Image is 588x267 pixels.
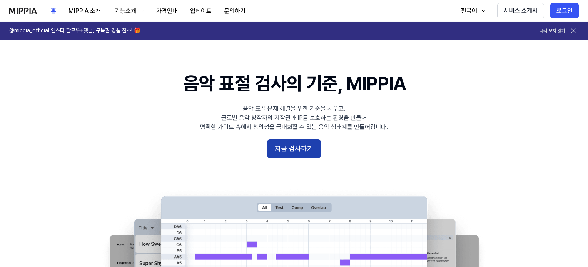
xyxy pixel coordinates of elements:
[540,28,565,34] button: 다시 보지 않기
[45,3,62,19] button: 홈
[497,3,544,18] button: 서비스 소개서
[184,3,218,19] button: 업데이트
[113,7,138,16] div: 기능소개
[200,104,388,132] div: 음악 표절 문제 해결을 위한 기준을 세우고, 글로벌 음악 창작자의 저작권과 IP를 보호하는 환경을 만들어 명확한 가이드 속에서 창의성을 극대화할 수 있는 음악 생태계를 만들어...
[453,3,491,18] button: 한국어
[9,27,140,35] h1: @mippia_official 인스타 팔로우+댓글, 구독권 경품 찬스! 🎁
[183,71,405,96] h1: 음악 표절 검사의 기준, MIPPIA
[62,3,107,19] button: MIPPIA 소개
[107,3,150,19] button: 기능소개
[267,139,321,158] button: 지금 검사하기
[150,3,184,19] button: 가격안내
[184,0,218,22] a: 업데이트
[459,6,479,15] div: 한국어
[45,0,62,22] a: 홈
[550,3,579,18] button: 로그인
[218,3,252,19] button: 문의하기
[9,8,37,14] img: logo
